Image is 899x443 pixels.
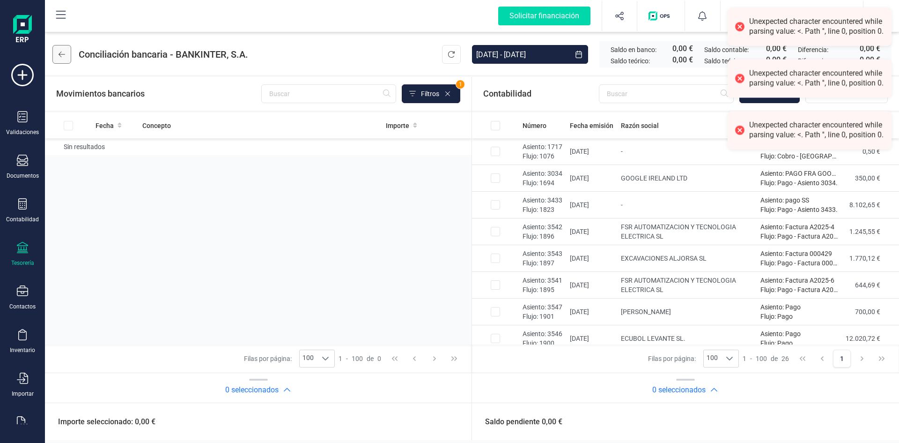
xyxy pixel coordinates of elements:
[842,165,899,192] td: 350,00 €
[736,6,756,26] img: SI
[566,272,617,299] td: [DATE]
[873,350,891,368] button: Last Page
[732,1,852,31] button: SISISTEMATIZACION ARQUITECTONICA EN REFORMAS SL[PERSON_NAME] [PERSON_NAME]
[523,329,562,338] p: Asiento: 3546
[643,1,679,31] button: Logo de OPS
[672,54,693,66] span: 0,00 €
[766,54,787,66] span: 0,00 €
[760,276,838,285] p: Asiento: Factura A2025-6
[798,45,828,54] span: Diferencia:
[244,350,335,368] div: Filas por página:
[842,138,899,165] td: 0,50 €
[523,195,562,205] p: Asiento: 3433
[704,45,749,54] span: Saldo contable:
[566,245,617,272] td: [DATE]
[491,334,500,343] div: Row Selected f8d47139-888c-4a71-b227-5561dc161d7c
[566,218,617,245] td: [DATE]
[56,87,145,100] span: Movimientos bancarios
[599,84,734,103] input: Buscar
[749,68,884,88] div: Unexpected character encountered while parsing value: <. Path '', line 0, position 0.
[491,147,500,156] div: Row Selected d2c33f2e-b2dc-4e6d-9551-2023e37b6ed8
[617,138,757,165] td: -
[617,272,757,299] td: FSR AUTOMATIZACION Y TECNOLOGIA ELECTRICA SL
[352,354,363,363] span: 100
[617,245,757,272] td: EXCAVACIONES ALJORSA SL
[9,303,36,310] div: Contactos
[11,259,34,267] div: Tesorería
[672,43,693,54] span: 0,00 €
[523,178,562,188] p: Flujo: 1694
[760,205,838,214] p: Flujo: Pago - Asiento 3433.
[842,325,899,352] td: 12.020,72 €
[6,128,39,136] div: Validaciones
[426,350,443,368] button: Next Page
[523,338,562,348] p: Flujo: 1900
[749,17,884,37] div: Unexpected character encountered while parsing value: <. Path '', line 0, position 0.
[760,338,838,348] p: Flujo: Pago
[10,346,35,354] div: Inventario
[743,354,789,363] div: -
[491,254,500,263] div: Row Selected f603f5c6-d8ae-46e5-925c-b2c01e6b08a8
[771,354,778,363] span: de
[523,232,562,241] p: Flujo: 1896
[45,138,472,155] td: Sin resultados
[648,11,673,21] img: Logo de OPS
[617,325,757,352] td: ECUBOL LEVANTE SL.
[491,121,500,130] div: All items unselected
[261,84,396,103] input: Buscar
[842,299,899,325] td: 700,00 €
[760,222,838,232] p: Asiento: Factura A2025-4
[743,354,746,363] span: 1
[860,54,880,66] span: 0,00 €
[842,192,899,218] td: 8.102,65 €
[483,87,531,100] span: Contabilidad
[842,272,899,299] td: 644,69 €
[96,121,114,130] span: Fecha
[142,121,171,130] span: Concepto
[813,350,831,368] button: Previous Page
[760,258,838,268] p: Flujo: Pago - Factura 000429.
[523,285,562,294] p: Flujo: 1895
[617,165,757,192] td: GOOGLE IRELAND LTD
[456,80,464,89] span: 1
[491,307,500,316] div: Row Selected d1d74320-515f-45b2-8bae-00c51e7bc246
[760,169,838,178] p: Asiento: PAGO FRA GOOGLE
[225,384,279,396] h2: 0 seleccionados
[566,299,617,325] td: [DATE]
[523,249,562,258] p: Asiento: 3543
[760,312,838,321] p: Flujo: Pago
[842,245,899,272] td: 1.770,12 €
[570,121,613,130] span: Fecha emisión
[445,350,463,368] button: Last Page
[6,216,39,223] div: Contabilidad
[566,192,617,218] td: [DATE]
[339,354,342,363] span: 1
[523,302,562,312] p: Asiento: 3547
[760,151,838,161] p: Flujo: Cobro - [GEOGRAPHIC_DATA] 1717.
[523,142,562,151] p: Asiento: 1717
[617,192,757,218] td: -
[487,1,602,31] button: Solicitar financiación
[498,7,590,25] div: Solicitar financiación
[760,302,838,312] p: Asiento: Pago
[566,165,617,192] td: [DATE]
[523,121,546,130] span: Número
[760,285,838,294] p: Flujo: Pago - Factura A2025-6.
[523,205,562,214] p: Flujo: 1823
[523,222,562,232] p: Asiento: 3542
[386,121,409,130] span: Importe
[523,276,562,285] p: Asiento: 3541
[760,178,838,188] p: Flujo: Pago - Asiento 3034.
[611,56,650,66] span: Saldo teórico:
[386,350,404,368] button: First Page
[491,200,500,210] div: Row Selected 36b1750a-c33b-4714-a5e5-a3ca93aa218a
[760,232,838,241] p: Flujo: Pago - Factura A2025-4.
[569,45,588,64] button: Choose Date
[617,218,757,245] td: FSR AUTOMATIZACION Y TECNOLOGIA ELECTRICA SL
[749,120,884,140] div: Unexpected character encountered while parsing value: <. Path '', line 0, position 0.
[491,280,500,290] div: Row Selected 128279af-11b7-4706-b1e4-50466bc9f753
[339,354,381,363] div: -
[566,138,617,165] td: [DATE]
[474,416,562,428] span: Saldo pendiente 0,00 €
[79,48,248,61] span: Conciliación bancaria - BANKINTER, S.A.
